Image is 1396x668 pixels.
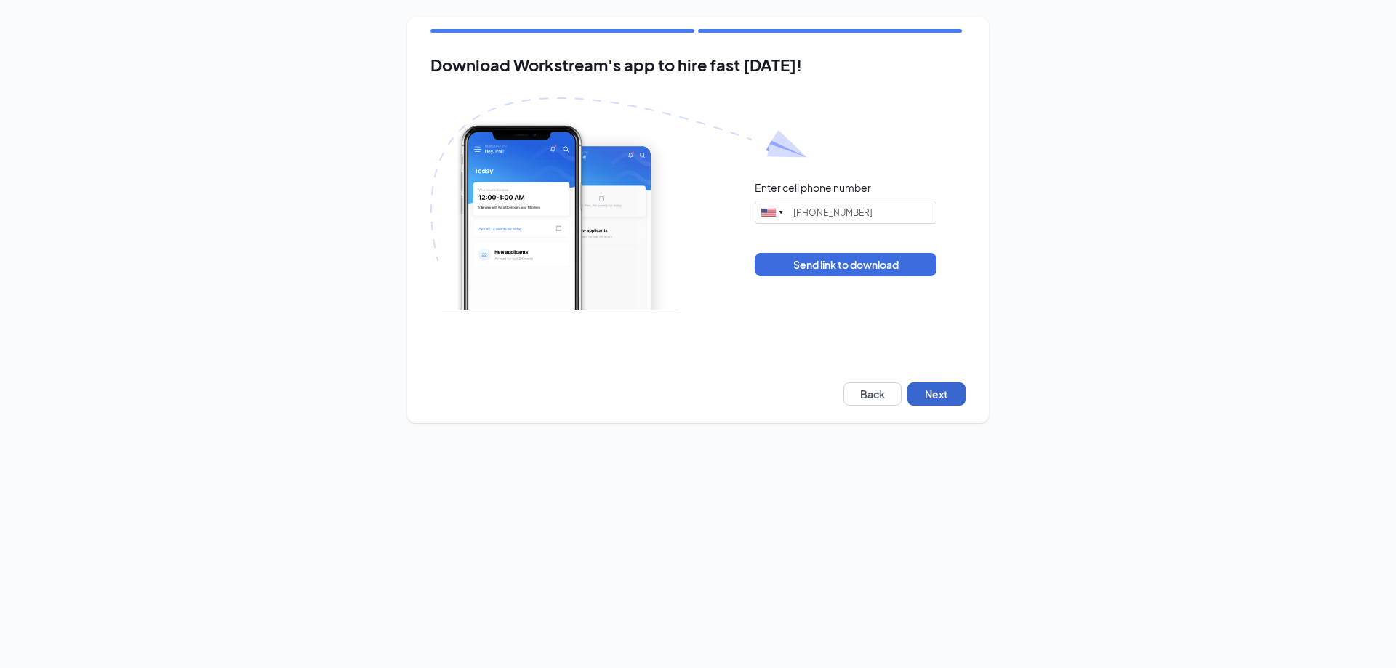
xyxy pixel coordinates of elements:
[907,382,966,406] button: Next
[430,97,807,310] img: Download Workstream's app with paper plane
[755,201,789,223] div: United States: +1
[755,180,871,195] div: Enter cell phone number
[755,253,936,276] button: Send link to download
[843,382,902,406] button: Back
[755,201,936,224] input: (201) 555-0123
[430,56,966,74] h2: Download Workstream's app to hire fast [DATE]!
